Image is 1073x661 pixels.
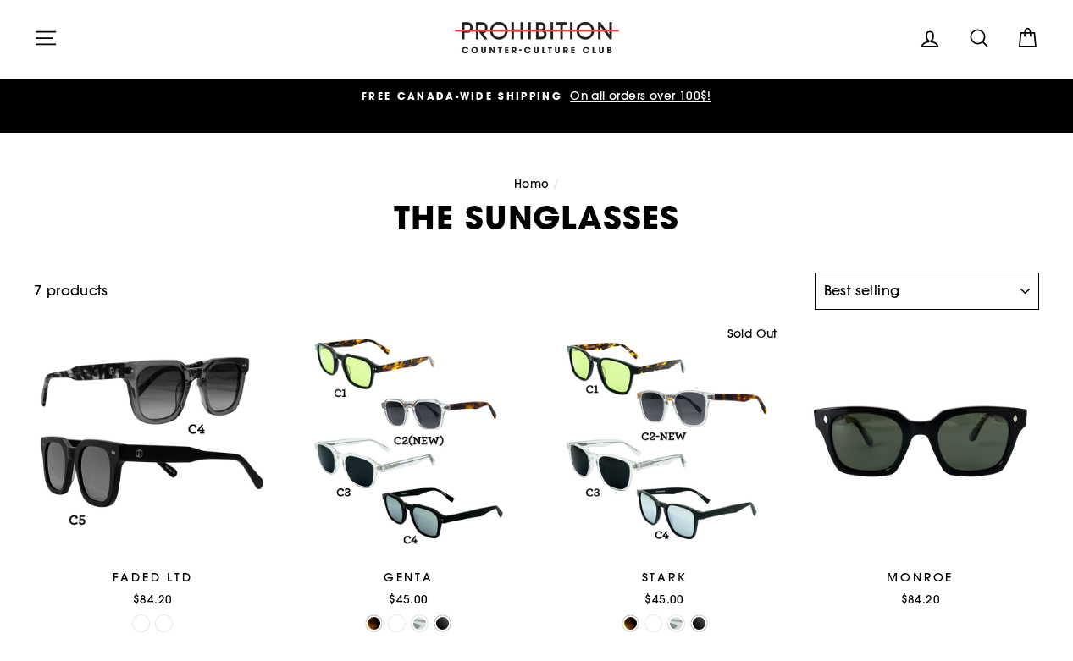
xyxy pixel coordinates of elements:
div: $84.20 [34,591,271,608]
div: GENTA [290,569,527,587]
div: FADED LTD [34,569,271,587]
div: 7 products [34,280,808,302]
span: / [553,176,559,191]
img: PROHIBITION COUNTER-CULTURE CLUB [452,22,622,53]
div: MONROE [802,569,1039,587]
a: STARK$45.00 [546,322,783,613]
a: FREE CANADA-WIDE SHIPPING On all orders over 100$! [38,87,1035,106]
a: FADED LTD$84.20 [34,322,271,613]
div: $45.00 [290,591,527,608]
span: On all orders over 100$! [566,88,711,103]
a: MONROE$84.20 [802,322,1039,613]
a: GENTA$45.00 [290,322,527,613]
div: Sold Out [720,322,783,346]
div: $45.00 [546,591,783,608]
span: FREE CANADA-WIDE SHIPPING [362,89,562,103]
a: Home [514,176,550,191]
div: STARK [546,569,783,587]
div: $84.20 [802,591,1039,608]
nav: breadcrumbs [34,175,1039,194]
h1: THE SUNGLASSES [34,201,1039,234]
